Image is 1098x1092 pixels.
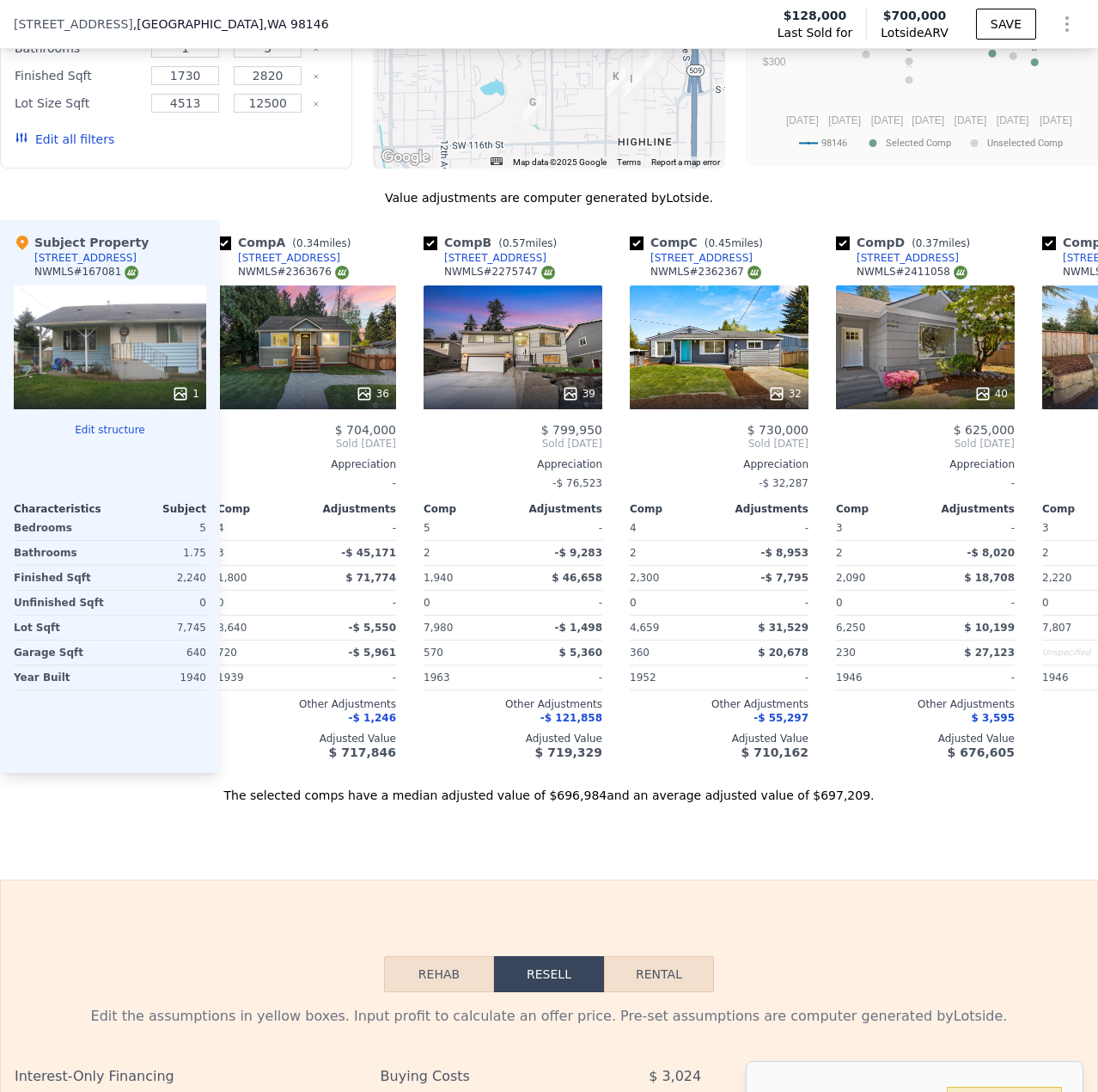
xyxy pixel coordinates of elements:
div: - [723,591,808,615]
span: ( miles) [905,237,977,249]
div: Comp [836,502,925,516]
a: [STREET_ADDRESS] [836,251,959,265]
div: - [929,516,1015,540]
div: Subject Property [14,234,149,251]
div: - [217,471,396,495]
text: [DATE] [997,114,1029,126]
span: -$ 121,858 [540,712,602,724]
text: Selected Comp [886,138,951,149]
div: - [836,471,1015,495]
span: $ 31,529 [758,622,808,634]
span: ( miles) [491,237,564,249]
text: D [1031,42,1038,52]
div: 1.75 [113,541,206,565]
span: 5 [424,522,430,534]
div: Unfinished Sqft [14,591,107,615]
span: 0 [1042,597,1049,609]
span: 1,940 [424,572,453,584]
a: [STREET_ADDRESS] [630,251,753,265]
div: Adjusted Value [630,732,808,745]
div: 2 [630,541,716,565]
span: 0 [630,597,637,609]
div: Adjustments [925,502,1015,516]
div: 2 [424,541,509,565]
span: $ 71,774 [345,572,396,584]
span: 7,807 [1042,622,1071,634]
span: -$ 8,953 [761,547,808,559]
span: 6,250 [836,622,865,634]
div: - [310,591,396,615]
span: 0.57 [503,237,526,249]
div: Appreciation [630,457,808,471]
div: 2,240 [113,566,206,590]
div: 1946 [836,666,922,690]
div: Finished Sqft [15,64,141,88]
text: [DATE] [955,114,987,126]
span: $ 717,846 [329,745,396,759]
div: 39 [562,385,595,402]
span: Sold [DATE] [217,437,396,451]
span: $ 704,000 [335,423,396,437]
div: - [929,591,1015,615]
span: 4 [217,522,224,534]
span: $128,000 [784,7,847,24]
span: 0.34 [296,237,320,249]
span: , WA 98146 [263,17,328,31]
div: 2 [836,541,922,565]
div: - [310,666,396,690]
div: - [929,666,1015,690]
div: Finished Sqft [14,566,107,590]
div: NWMLS # 167081 [34,265,138,279]
a: [STREET_ADDRESS] [217,251,340,265]
button: Resell [494,956,604,992]
span: -$ 45,171 [341,547,396,559]
div: Comp A [217,234,357,251]
div: [STREET_ADDRESS] [857,251,959,265]
button: Rehab [384,956,494,992]
div: Adjustments [719,502,808,516]
button: Rental [604,956,714,992]
div: NWMLS # 2411058 [857,265,967,279]
div: - [516,591,602,615]
div: 640 [113,641,206,665]
span: Map data ©2025 Google [513,157,607,167]
span: Sold [DATE] [836,437,1015,451]
span: -$ 1,498 [555,622,602,634]
div: 11429 5th Ave SW [523,94,542,123]
div: Other Adjustments [217,697,396,711]
span: 8,640 [217,622,247,634]
span: 0 [217,597,224,609]
div: Appreciation [836,457,1015,471]
span: $ 625,000 [954,423,1015,437]
span: $ 5,360 [559,647,602,659]
div: Comp [424,502,513,516]
a: [STREET_ADDRESS] [424,251,546,265]
a: Terms (opens in new tab) [617,157,641,167]
button: Clear [313,101,320,107]
div: - [310,516,396,540]
div: Buying Costs [381,1061,571,1092]
span: $ 27,123 [964,647,1015,659]
div: 1940 [113,666,206,690]
div: Characteristics [14,502,110,516]
img: NWMLS Logo [335,266,349,279]
span: ( miles) [698,237,770,249]
span: 720 [217,647,237,659]
span: -$ 5,961 [349,647,396,659]
span: $ 46,658 [552,572,602,584]
div: Other Adjustments [630,697,808,711]
span: -$ 1,246 [349,712,396,724]
div: Adjustments [307,502,396,516]
span: $ 20,678 [758,647,808,659]
span: 2,090 [836,572,865,584]
a: Report a map error [651,157,720,167]
span: Last Sold for [778,24,853,41]
div: - [723,516,808,540]
span: $ 3,595 [972,712,1015,724]
div: Garage Sqft [14,641,107,665]
div: NWMLS # 2363676 [238,265,349,279]
text: [DATE] [828,114,861,126]
span: Sold [DATE] [630,437,808,451]
span: [STREET_ADDRESS] [14,15,133,33]
div: [STREET_ADDRESS] [238,251,340,265]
